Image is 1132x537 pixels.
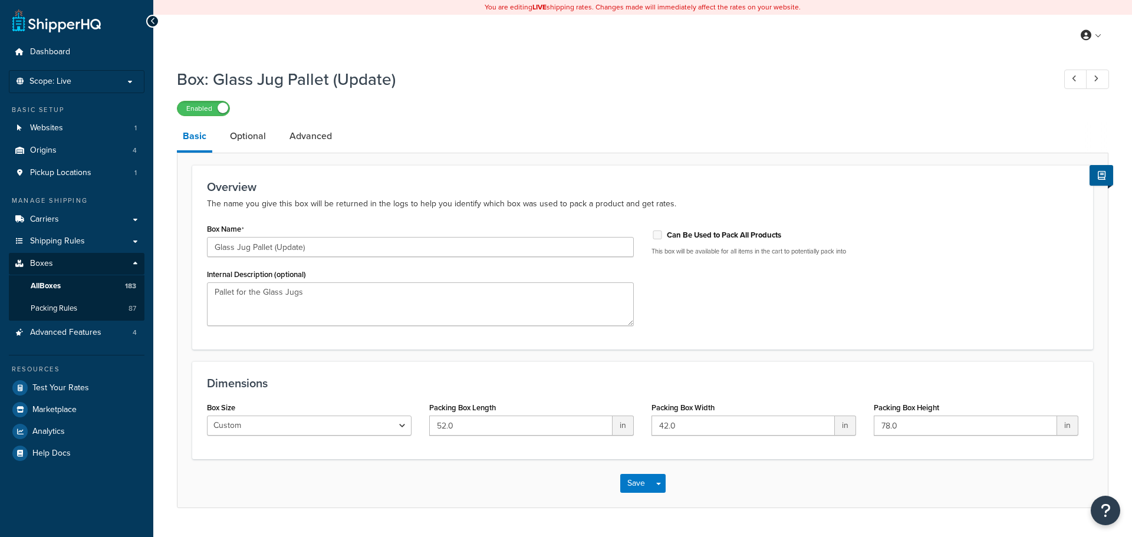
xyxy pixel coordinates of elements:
[9,421,144,442] a: Analytics
[32,449,71,459] span: Help Docs
[1057,416,1078,436] span: in
[207,197,1078,211] p: The name you give this box will be returned in the logs to help you identify which box was used t...
[532,2,547,12] b: LIVE
[133,146,137,156] span: 4
[1090,165,1113,186] button: Show Help Docs
[30,328,101,338] span: Advanced Features
[207,270,306,279] label: Internal Description (optional)
[1064,70,1087,89] a: Previous Record
[1086,70,1109,89] a: Next Record
[620,474,652,493] button: Save
[32,405,77,415] span: Marketplace
[9,298,144,319] li: Packing Rules
[9,298,144,319] a: Packing Rules87
[29,77,71,87] span: Scope: Live
[31,281,61,291] span: All Boxes
[32,427,65,437] span: Analytics
[9,117,144,139] a: Websites1
[177,122,212,153] a: Basic
[835,416,856,436] span: in
[9,253,144,320] li: Boxes
[30,146,57,156] span: Origins
[9,162,144,184] li: Pickup Locations
[129,304,136,314] span: 87
[651,230,663,239] input: This option can't be selected because the box is assigned to a dimensional rule
[9,105,144,115] div: Basic Setup
[177,68,1042,91] h1: Box: Glass Jug Pallet (Update)
[30,168,91,178] span: Pickup Locations
[651,403,715,412] label: Packing Box Width
[9,196,144,206] div: Manage Shipping
[134,168,137,178] span: 1
[9,377,144,398] a: Test Your Rates
[9,230,144,252] a: Shipping Rules
[134,123,137,133] span: 1
[9,162,144,184] a: Pickup Locations1
[224,122,272,150] a: Optional
[9,140,144,162] a: Origins4
[9,322,144,344] li: Advanced Features
[874,403,939,412] label: Packing Box Height
[429,403,496,412] label: Packing Box Length
[9,364,144,374] div: Resources
[207,377,1078,390] h3: Dimensions
[613,416,634,436] span: in
[207,225,244,234] label: Box Name
[207,282,634,326] textarea: Pallet for the Glass Jugs
[30,123,63,133] span: Websites
[9,209,144,230] a: Carriers
[651,247,1078,256] p: This box will be available for all items in the cart to potentially pack into
[9,41,144,63] a: Dashboard
[30,215,59,225] span: Carriers
[30,259,53,269] span: Boxes
[30,236,85,246] span: Shipping Rules
[32,383,89,393] span: Test Your Rates
[284,122,338,150] a: Advanced
[133,328,137,338] span: 4
[9,275,144,297] a: AllBoxes183
[9,399,144,420] a: Marketplace
[667,230,781,241] label: Can Be Used to Pack All Products
[9,443,144,464] a: Help Docs
[9,322,144,344] a: Advanced Features4
[30,47,70,57] span: Dashboard
[207,403,235,412] label: Box Size
[125,281,136,291] span: 183
[31,304,77,314] span: Packing Rules
[9,117,144,139] li: Websites
[9,253,144,275] a: Boxes
[9,140,144,162] li: Origins
[1091,496,1120,525] button: Open Resource Center
[177,101,229,116] label: Enabled
[207,180,1078,193] h3: Overview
